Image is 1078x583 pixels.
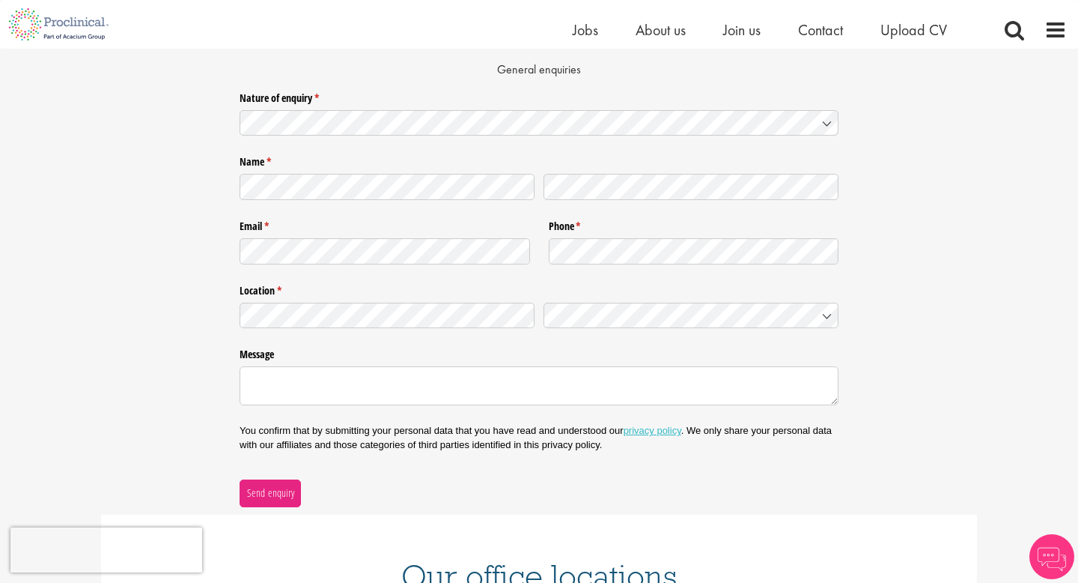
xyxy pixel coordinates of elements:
input: Last [543,174,838,200]
input: First [240,174,535,200]
iframe: reCAPTCHA [10,528,202,573]
legend: Name [240,150,838,169]
label: Nature of enquiry [240,85,838,105]
p: You confirm that by submitting your personal data that you have read and understood our . We only... [240,424,838,451]
img: Chatbot [1029,534,1074,579]
span: Send enquiry [246,485,295,501]
a: Contact [798,20,843,40]
label: Message [240,342,838,362]
a: Join us [723,20,761,40]
input: Country [543,303,838,329]
label: Email [240,214,530,234]
input: State / Province / Region [240,303,535,329]
legend: Location [240,279,838,298]
label: Phone [549,214,839,234]
a: Jobs [573,20,598,40]
a: About us [636,20,686,40]
a: Upload CV [880,20,947,40]
button: Send enquiry [240,480,301,507]
a: privacy policy [624,425,681,436]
